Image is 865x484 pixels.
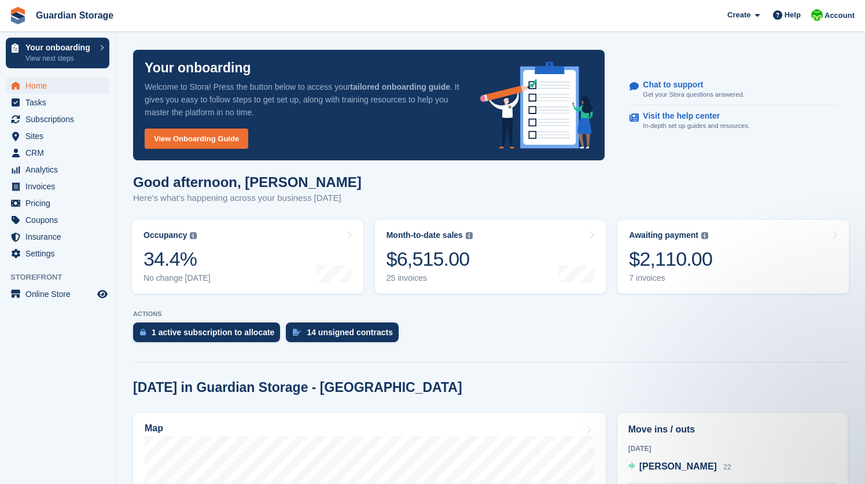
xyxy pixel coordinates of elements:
[25,195,95,211] span: Pricing
[25,178,95,195] span: Invoices
[643,121,750,131] p: In-depth set up guides and resources.
[701,232,708,239] img: icon-info-grey-7440780725fd019a000dd9b08b2336e03edf1995a4989e88bcd33f0948082b44.svg
[25,162,95,178] span: Analytics
[190,232,197,239] img: icon-info-grey-7440780725fd019a000dd9b08b2336e03edf1995a4989e88bcd33f0948082b44.svg
[643,111,741,121] p: Visit the help center
[143,247,211,271] div: 34.4%
[143,273,211,283] div: No change [DATE]
[6,78,109,94] a: menu
[630,105,837,137] a: Visit the help center In-depth set up guides and resources.
[145,61,251,75] p: Your onboarding
[95,287,109,301] a: Preview store
[6,178,109,195] a: menu
[785,9,801,21] span: Help
[145,80,462,119] p: Welcome to Stora! Press the button below to access your . It gives you easy to follow steps to ge...
[727,9,750,21] span: Create
[629,230,698,240] div: Awaiting payment
[143,230,187,240] div: Occupancy
[6,212,109,228] a: menu
[628,443,837,454] div: [DATE]
[25,111,95,127] span: Subscriptions
[152,328,274,337] div: 1 active subscription to allocate
[25,145,95,161] span: CRM
[811,9,823,21] img: Andrew Kinakin
[132,220,363,294] a: Occupancy 34.4% No change [DATE]
[133,322,286,348] a: 1 active subscription to allocate
[824,10,855,21] span: Account
[480,62,594,149] img: onboarding-info-6c161a55d2c0e0a8cae90662b2fe09162a5109e8cc188191df67fb4f79e88e88.svg
[25,43,94,52] p: Your onboarding
[6,229,109,245] a: menu
[6,195,109,211] a: menu
[133,192,362,205] p: Here's what's happening across your business [DATE]
[133,174,362,190] h1: Good afternoon, [PERSON_NAME]
[628,423,837,437] h2: Move ins / outs
[350,82,450,91] strong: tailored onboarding guide
[6,111,109,127] a: menu
[25,94,95,111] span: Tasks
[466,232,473,239] img: icon-info-grey-7440780725fd019a000dd9b08b2336e03edf1995a4989e88bcd33f0948082b44.svg
[145,129,248,149] a: View Onboarding Guide
[6,245,109,262] a: menu
[643,80,735,90] p: Chat to support
[25,128,95,144] span: Sites
[10,272,115,283] span: Storefront
[630,74,837,106] a: Chat to support Get your Stora questions answered.
[6,38,109,68] a: Your onboarding View next steps
[387,230,463,240] div: Month-to-date sales
[25,286,95,302] span: Online Store
[6,162,109,178] a: menu
[6,128,109,144] a: menu
[629,247,712,271] div: $2,110.00
[25,78,95,94] span: Home
[375,220,606,294] a: Month-to-date sales $6,515.00 25 invoices
[25,212,95,228] span: Coupons
[133,310,848,318] p: ACTIONS
[6,286,109,302] a: menu
[6,94,109,111] a: menu
[387,273,473,283] div: 25 invoices
[140,328,146,336] img: active_subscription_to_allocate_icon-d502201f5373d7db506a760aba3b589e785aa758c864c3986d89f69b8ff3...
[387,247,473,271] div: $6,515.00
[31,6,118,25] a: Guardian Storage
[643,90,744,100] p: Get your Stora questions answered.
[25,245,95,262] span: Settings
[629,273,712,283] div: 7 invoices
[286,322,404,348] a: 14 unsigned contracts
[9,7,27,24] img: stora-icon-8386f47178a22dfd0bd8f6a31ec36ba5ce8667c1dd55bd0f319d3a0aa187defe.svg
[25,53,94,64] p: View next steps
[628,460,731,475] a: [PERSON_NAME] 22
[617,220,849,294] a: Awaiting payment $2,110.00 7 invoices
[293,329,301,336] img: contract_signature_icon-13c848040528278c33f63329250d36e43548de30e8caae1d1a13099fd9432cc5.svg
[133,380,462,395] h2: [DATE] in Guardian Storage - [GEOGRAPHIC_DATA]
[25,229,95,245] span: Insurance
[145,423,163,434] h2: Map
[307,328,393,337] div: 14 unsigned contracts
[6,145,109,161] a: menu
